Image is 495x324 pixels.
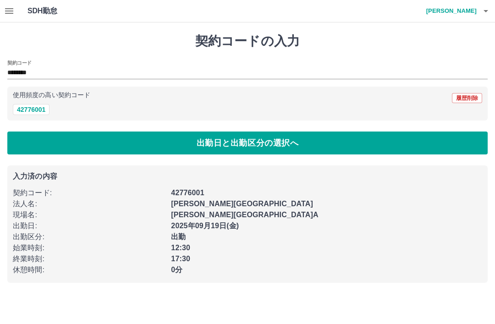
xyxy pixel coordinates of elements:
p: 法人名 : [13,198,165,209]
p: 使用頻度の高い契約コード [13,92,90,99]
b: 42776001 [171,189,204,197]
p: 契約コード : [13,187,165,198]
b: 0分 [171,266,182,274]
p: 休憩時間 : [13,264,165,275]
p: 出勤日 : [13,220,165,231]
p: 終業時刻 : [13,253,165,264]
button: 42776001 [13,104,49,115]
b: [PERSON_NAME][GEOGRAPHIC_DATA] [171,200,313,208]
b: [PERSON_NAME][GEOGRAPHIC_DATA]A [171,211,318,219]
h1: 契約コードの入力 [7,33,488,49]
b: 17:30 [171,255,190,263]
button: 履歴削除 [452,93,482,103]
button: 出勤日と出勤区分の選択へ [7,132,488,154]
b: 2025年09月19日(金) [171,222,239,230]
p: 出勤区分 : [13,231,165,242]
h2: 契約コード [7,59,32,66]
p: 現場名 : [13,209,165,220]
b: 12:30 [171,244,190,252]
p: 始業時刻 : [13,242,165,253]
b: 出勤 [171,233,186,241]
p: 入力済の内容 [13,173,482,180]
